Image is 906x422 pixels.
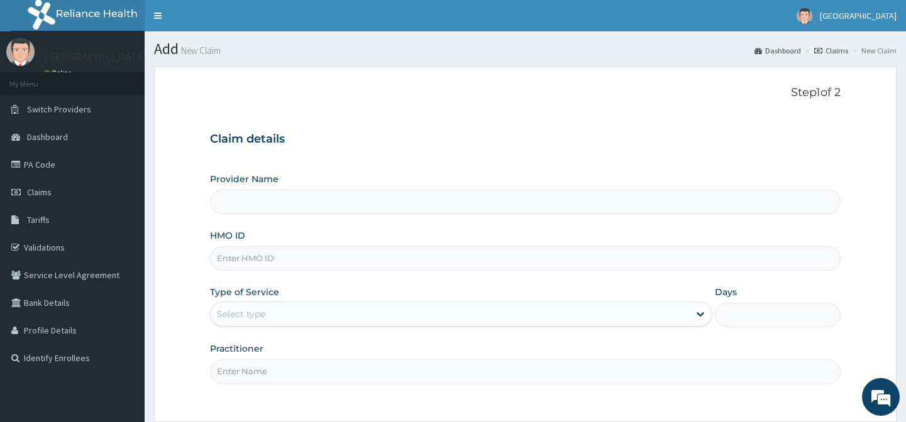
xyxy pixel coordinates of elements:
[44,51,148,62] p: [GEOGRAPHIC_DATA]
[210,86,840,100] p: Step 1 of 2
[27,104,91,115] span: Switch Providers
[210,359,840,384] input: Enter Name
[210,246,840,271] input: Enter HMO ID
[210,229,245,242] label: HMO ID
[154,41,897,57] h1: Add
[27,214,50,225] span: Tariffs
[715,286,737,298] label: Days
[820,10,897,21] span: [GEOGRAPHIC_DATA]
[6,38,35,66] img: User Image
[797,8,812,24] img: User Image
[27,131,68,143] span: Dashboard
[754,45,801,56] a: Dashboard
[814,45,848,56] a: Claims
[44,68,74,77] a: Online
[217,308,265,320] div: Select type
[27,187,52,198] span: Claims
[210,173,279,185] label: Provider Name
[849,45,897,56] li: New Claim
[210,133,840,146] h3: Claim details
[179,46,221,55] small: New Claim
[210,286,279,298] label: Type of Service
[210,342,263,355] label: Practitioner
